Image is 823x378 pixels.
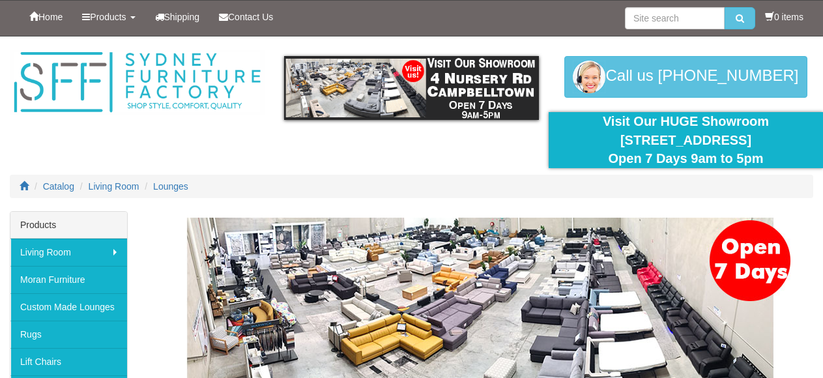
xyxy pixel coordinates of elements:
[625,7,725,29] input: Site search
[145,1,210,33] a: Shipping
[209,1,283,33] a: Contact Us
[558,112,813,168] div: Visit Our HUGE Showroom [STREET_ADDRESS] Open 7 Days 9am to 5pm
[90,12,126,22] span: Products
[10,266,127,293] a: Moran Furniture
[20,1,72,33] a: Home
[10,212,127,239] div: Products
[38,12,63,22] span: Home
[284,56,539,120] img: showroom.gif
[765,10,803,23] li: 0 items
[164,12,200,22] span: Shipping
[10,321,127,348] a: Rugs
[43,181,74,192] a: Catalog
[10,348,127,375] a: Lift Chairs
[228,12,273,22] span: Contact Us
[10,50,265,115] img: Sydney Furniture Factory
[72,1,145,33] a: Products
[10,239,127,266] a: Living Room
[89,181,139,192] a: Living Room
[153,181,188,192] a: Lounges
[10,293,127,321] a: Custom Made Lounges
